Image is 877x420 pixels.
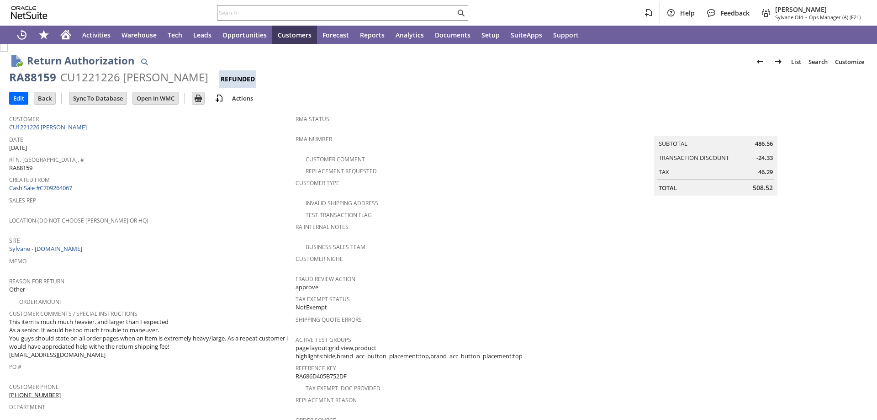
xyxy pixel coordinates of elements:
a: Created From [9,176,50,184]
a: Customer Phone [9,383,59,391]
span: NotExempt [296,303,327,312]
input: Search [217,7,455,18]
span: Warehouse [122,31,157,39]
a: Active Test Groups [296,336,351,344]
a: Opportunities [217,26,272,44]
span: - [805,14,807,21]
a: Memo [9,257,26,265]
a: Customer Comments / Special Instructions [9,310,137,318]
a: Location (Do Not Choose [PERSON_NAME] or HQ) [9,217,148,224]
span: This item is much much heavier, and larger than I expected As a senior. It would be too much trou... [9,318,291,359]
span: RA88159 [9,164,32,172]
a: Transaction Discount [659,154,729,162]
span: Analytics [396,31,424,39]
a: Customize [831,54,868,69]
span: Documents [435,31,470,39]
a: Search [805,54,831,69]
a: Sylvane - [DOMAIN_NAME] [9,245,85,253]
span: -24.33 [756,154,773,162]
a: Support [548,26,584,44]
div: Shortcuts [33,26,55,44]
a: Home [55,26,77,44]
a: Rtn. [GEOGRAPHIC_DATA]. # [9,156,84,164]
span: Reports [360,31,385,39]
a: Setup [476,26,505,44]
a: [PHONE_NUMBER] [9,391,61,399]
input: Sync To Database [69,92,127,104]
span: 486.56 [755,139,773,148]
a: Customer Niche [296,255,343,263]
a: PO # [9,363,21,371]
a: CU1221226 [PERSON_NAME] [9,123,89,131]
a: Customers [272,26,317,44]
a: Sales Rep [9,197,36,204]
span: Customers [278,31,312,39]
span: Opportunities [222,31,267,39]
a: Order Amount [19,298,63,306]
a: Tech [162,26,188,44]
div: RA88159 [9,70,56,85]
a: Tax [659,168,669,176]
a: Customer Type [296,179,339,187]
a: RA Internal Notes [296,223,349,231]
span: Help [680,9,695,17]
a: Cash Sale #C709264067 [9,184,72,192]
a: Reference Key [296,364,336,372]
a: Shipping Quote Errors [296,316,362,324]
svg: logo [11,6,48,19]
span: Activities [82,31,111,39]
img: Print [193,93,204,104]
span: Support [553,31,579,39]
span: [PERSON_NAME] [775,5,861,14]
a: List [787,54,805,69]
svg: Search [455,7,466,18]
a: Reason For Return [9,277,64,285]
span: Tech [168,31,182,39]
input: Edit [10,92,28,104]
span: RA686D405B752DF [296,372,347,381]
span: [DATE] [9,144,27,152]
a: RMA Number [296,135,332,143]
a: Invalid Shipping Address [306,199,378,207]
a: Date [9,136,23,144]
a: Forecast [317,26,354,44]
a: Site [9,237,20,245]
a: Subtotal [659,139,687,148]
a: Recent Records [11,26,33,44]
a: Department [9,403,45,411]
span: Feedback [720,9,750,17]
img: Previous [755,56,766,67]
div: Refunded [219,70,256,88]
span: Ops Manager (A) (F2L) [809,14,861,21]
a: Leads [188,26,217,44]
a: Replacement reason [296,396,357,404]
div: CU1221226 [PERSON_NAME] [60,70,208,85]
a: Fraud Review Action [296,275,355,283]
a: Business Sales Team [306,243,365,251]
a: SuiteApps [505,26,548,44]
a: Documents [429,26,476,44]
span: Sylvane Old [775,14,803,21]
caption: Summary [654,122,777,136]
a: Actions [228,94,257,102]
span: SuiteApps [511,31,542,39]
span: Forecast [322,31,349,39]
a: Tax Exempt Status [296,295,350,303]
a: Customer [9,115,39,123]
a: Replacement Requested [306,167,377,175]
span: approve [296,283,318,292]
input: Print [192,92,204,104]
a: Warehouse [116,26,162,44]
svg: Shortcuts [38,29,49,40]
span: page layout:grid view,product highlights:hide,brand_acc_button_placement:top,brand_acc_button_pla... [296,344,577,361]
a: Customer Comment [306,155,365,163]
input: Back [34,92,55,104]
span: Setup [481,31,500,39]
input: Open In WMC [133,92,178,104]
svg: Recent Records [16,29,27,40]
a: Reports [354,26,390,44]
img: Quick Find [139,56,150,67]
span: Leads [193,31,211,39]
span: 46.29 [758,168,773,176]
a: Activities [77,26,116,44]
